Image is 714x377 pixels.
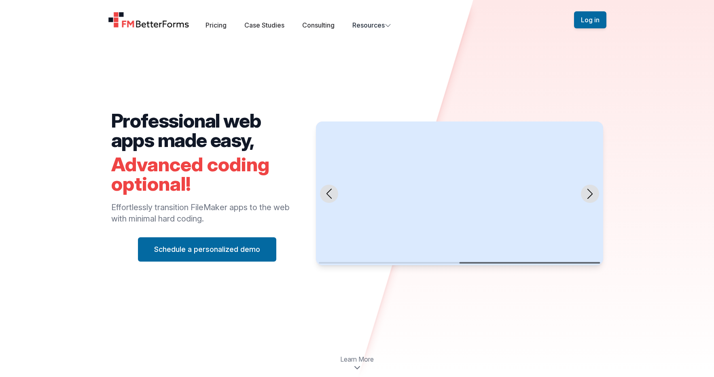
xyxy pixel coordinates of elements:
a: Pricing [206,21,227,29]
p: Effortlessly transition FileMaker apps to the web with minimal hard coding. [111,202,303,224]
swiper-slide: 2 / 2 [316,121,603,265]
span: Learn More [340,354,374,364]
nav: Global [98,10,616,30]
button: Log in [574,11,606,28]
h2: Advanced coding optional! [111,155,303,194]
a: Case Studies [244,21,284,29]
button: Schedule a personalized demo [138,237,276,262]
button: Resources [352,20,391,30]
a: Home [108,12,190,28]
h2: Professional web apps made easy, [111,111,303,150]
a: Consulting [302,21,335,29]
